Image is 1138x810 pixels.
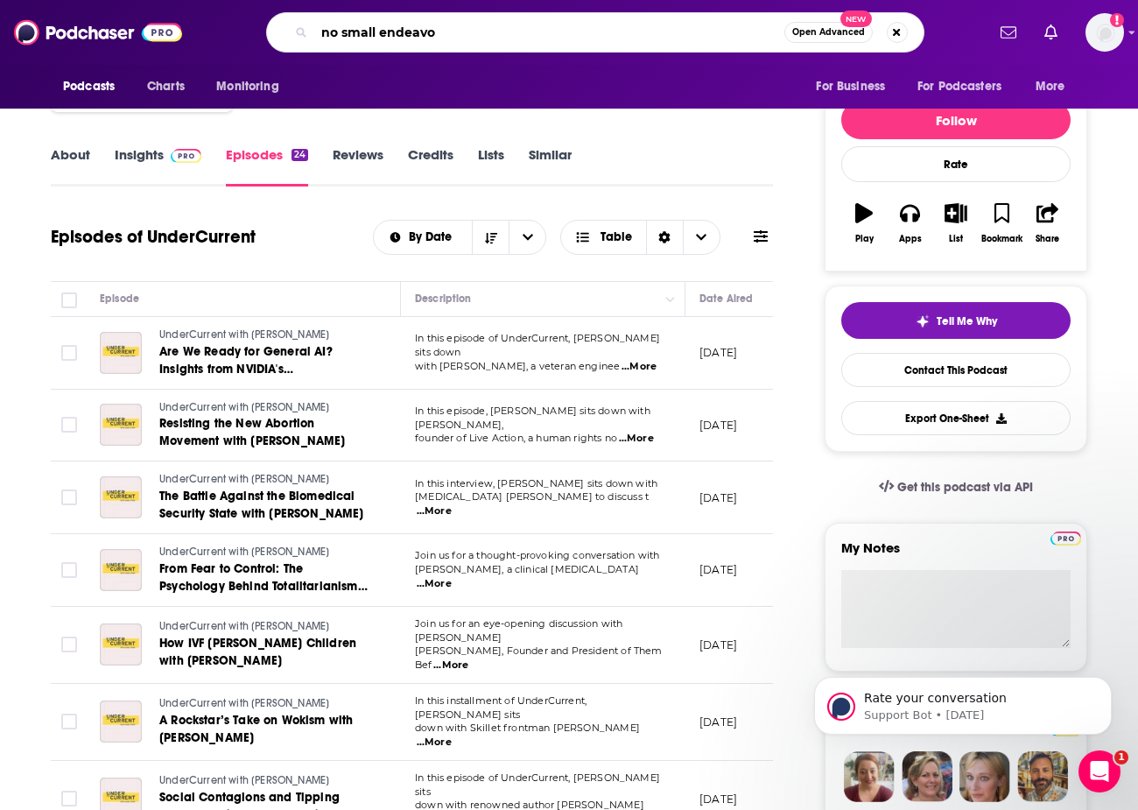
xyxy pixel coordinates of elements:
[1036,74,1065,99] span: More
[159,488,369,523] a: The Battle Against the Biomedical Security State with [PERSON_NAME]
[226,146,308,187] a: Episodes24
[417,736,452,750] span: ...More
[171,149,201,163] img: Podchaser Pro
[415,490,649,503] span: [MEDICAL_DATA] [PERSON_NAME] to discuss t
[159,545,369,560] a: UnderCurrent with [PERSON_NAME]
[933,192,979,255] button: List
[51,70,137,103] button: open menu
[415,549,659,561] span: Join us for a thought-provoking conversation with
[159,773,369,789] a: UnderCurrent with [PERSON_NAME]
[415,405,650,431] span: In this episode, [PERSON_NAME] sits down with [PERSON_NAME],
[699,792,737,806] p: [DATE]
[415,432,617,444] span: founder of Live Action, a human rights no
[266,12,924,53] div: Search podcasts, credits, & more...
[1085,13,1124,52] span: Logged in as shcarlos
[61,345,77,361] span: Toggle select row
[699,637,737,652] p: [DATE]
[115,146,201,187] a: InsightsPodchaser Pro
[61,714,77,729] span: Toggle select row
[622,360,657,374] span: ...More
[937,314,997,328] span: Tell Me Why
[409,231,458,243] span: By Date
[415,332,660,358] span: In this episode of UnderCurrent, [PERSON_NAME] sits down
[1114,750,1128,764] span: 1
[314,18,784,46] input: Search podcasts, credits, & more...
[699,288,753,309] div: Date Aired
[855,234,874,244] div: Play
[415,722,640,734] span: down with Skillet frontman [PERSON_NAME]
[415,771,660,798] span: In this episode of UnderCurrent, [PERSON_NAME] sits
[979,192,1024,255] button: Bookmark
[899,234,922,244] div: Apps
[1078,750,1120,792] iframe: Intercom live chat
[478,146,504,187] a: Lists
[509,221,545,254] button: open menu
[1037,18,1064,47] a: Show notifications dropdown
[699,562,737,577] p: [DATE]
[61,417,77,433] span: Toggle select row
[292,149,308,161] div: 24
[1036,234,1059,244] div: Share
[660,289,681,310] button: Column Actions
[804,70,907,103] button: open menu
[699,715,737,729] p: [DATE]
[415,617,622,644] span: Join us for an eye-opening discussion with [PERSON_NAME]
[415,360,620,372] span: with [PERSON_NAME], a veteran enginee
[415,288,471,309] div: Description
[981,234,1022,244] div: Bookmark
[159,696,369,712] a: UnderCurrent with [PERSON_NAME]
[159,546,329,558] span: UnderCurrent with [PERSON_NAME]
[840,11,872,27] span: New
[159,619,369,635] a: UnderCurrent with [PERSON_NAME]
[374,231,473,243] button: open menu
[1050,529,1081,546] a: Pro website
[1110,13,1124,27] svg: Add a profile image
[61,490,77,505] span: Toggle select row
[159,560,369,595] a: From Fear to Control: The Psychology Behind Totalitarianism with [PERSON_NAME]
[841,401,1071,435] button: Export One-Sheet
[841,539,1071,570] label: My Notes
[159,344,333,394] span: Are We Ready for General AI? Insights from NVIDIA's [PERSON_NAME]
[841,146,1071,182] div: Rate
[147,74,185,99] span: Charts
[159,415,369,450] a: Resisting the New Abortion Movement with [PERSON_NAME]
[619,432,654,446] span: ...More
[841,353,1071,387] a: Contact This Podcast
[373,220,547,255] h2: Choose List sort
[417,577,452,591] span: ...More
[408,146,453,187] a: Credits
[159,416,346,448] span: Resisting the New Abortion Movement with [PERSON_NAME]
[159,328,329,341] span: UnderCurrent with [PERSON_NAME]
[699,490,737,505] p: [DATE]
[433,659,468,673] span: ...More
[529,146,572,187] a: Similar
[216,74,278,99] span: Monitoring
[136,70,195,103] a: Charts
[917,74,1001,99] span: For Podcasters
[415,644,663,671] span: [PERSON_NAME], Founder and President of Them Bef
[333,146,383,187] a: Reviews
[699,418,737,433] p: [DATE]
[159,712,369,747] a: A Rockstar’s Take on Wokism with [PERSON_NAME]
[841,192,887,255] button: Play
[204,70,301,103] button: open menu
[994,18,1023,47] a: Show notifications dropdown
[887,192,932,255] button: Apps
[792,28,865,37] span: Open Advanced
[841,302,1071,339] button: tell me why sparkleTell Me Why
[415,563,639,575] span: [PERSON_NAME], a clinical [MEDICAL_DATA]
[14,16,182,49] a: Podchaser - Follow, Share and Rate Podcasts
[159,636,356,668] span: How IVF [PERSON_NAME] Children with [PERSON_NAME]
[841,101,1071,139] button: Follow
[61,562,77,578] span: Toggle select row
[788,640,1138,763] iframe: Intercom notifications message
[560,220,720,255] h2: Choose View
[816,74,885,99] span: For Business
[601,231,632,243] span: Table
[1023,70,1087,103] button: open menu
[159,343,369,378] a: Are We Ready for General AI? Insights from NVIDIA's [PERSON_NAME]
